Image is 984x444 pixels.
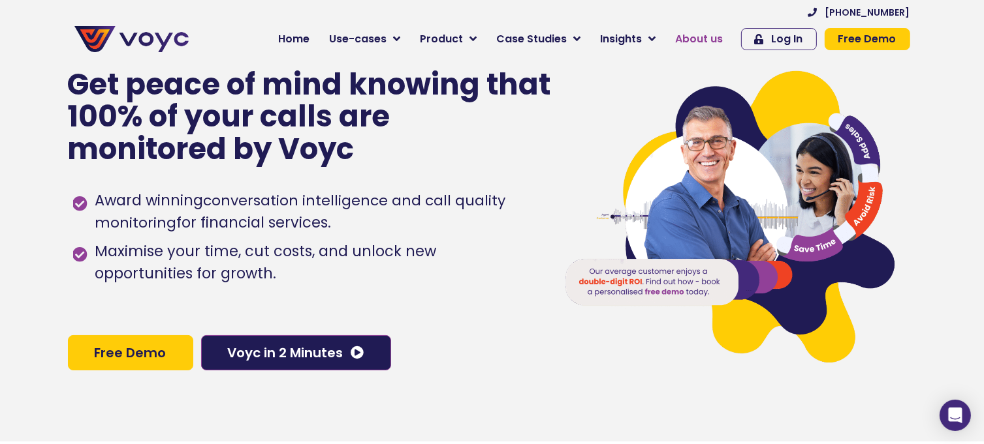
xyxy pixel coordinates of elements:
span: Phone [173,52,206,67]
span: Log In [772,34,803,44]
a: Case Studies [487,26,591,52]
a: Home [269,26,320,52]
span: Insights [601,31,643,47]
a: Free Demo [825,28,910,50]
a: About us [666,26,733,52]
span: Award winning for financial services. [91,190,537,234]
h1: conversation intelligence and call quality monitoring [95,190,505,233]
a: [PHONE_NUMBER] [808,8,910,17]
a: Log In [741,28,817,50]
p: Get peace of mind knowing that 100% of your calls are monitored by Voyc [68,68,553,166]
span: [PHONE_NUMBER] [825,8,910,17]
img: voyc-full-logo [74,26,189,52]
span: Case Studies [497,31,567,47]
a: Product [411,26,487,52]
a: Free Demo [68,335,193,370]
span: Free Demo [838,34,897,44]
span: Home [279,31,310,47]
div: Open Intercom Messenger [940,400,971,431]
a: Voyc in 2 Minutes [201,335,391,370]
a: Privacy Policy [269,271,330,284]
span: Job title [173,106,217,121]
span: Use-cases [330,31,387,47]
a: Insights [591,26,666,52]
span: Voyc in 2 Minutes [228,346,343,359]
span: Maximise your time, cut costs, and unlock new opportunities for growth. [91,241,537,285]
span: About us [676,31,723,47]
a: Use-cases [320,26,411,52]
span: Free Demo [95,346,167,359]
span: Product [421,31,464,47]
